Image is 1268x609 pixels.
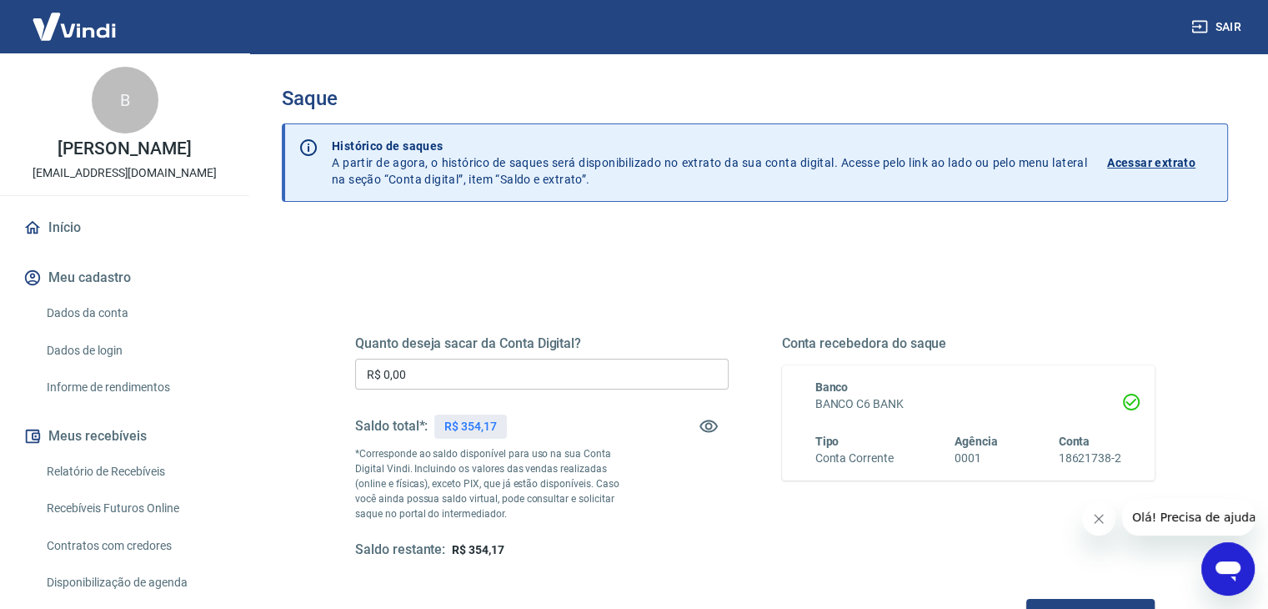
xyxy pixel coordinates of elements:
[815,395,1122,413] h6: BANCO C6 BANK
[10,12,140,25] span: Olá! Precisa de ajuda?
[1188,12,1248,43] button: Sair
[332,138,1087,154] p: Histórico de saques
[40,566,229,600] a: Disponibilização de agenda
[1058,450,1121,467] h6: 18621738-2
[1201,542,1255,596] iframe: Botão para abrir a janela de mensagens
[20,209,229,246] a: Início
[33,164,217,182] p: [EMAIL_ADDRESS][DOMAIN_NAME]
[444,418,497,435] p: R$ 354,17
[355,418,428,435] h5: Saldo total*:
[40,334,229,368] a: Dados de login
[20,1,128,52] img: Vindi
[355,541,445,559] h5: Saldo restante:
[955,435,998,448] span: Agência
[332,138,1087,188] p: A partir de agora, o histórico de saques será disponibilizado no extrato da sua conta digital. Ac...
[815,450,894,467] h6: Conta Corrente
[355,446,635,521] p: *Corresponde ao saldo disponível para uso na sua Conta Digital Vindi. Incluindo os valores das ve...
[1122,499,1255,536] iframe: Mensagem da empresa
[1082,502,1115,536] iframe: Fechar mensagem
[815,435,839,448] span: Tipo
[452,543,504,556] span: R$ 354,17
[92,67,158,133] div: B
[1107,138,1214,188] a: Acessar extrato
[40,491,229,526] a: Recebíveis Futuros Online
[20,418,229,455] button: Meus recebíveis
[282,87,1228,110] h3: Saque
[40,455,229,489] a: Relatório de Recebíveis
[1107,154,1195,171] p: Acessar extrato
[58,140,191,158] p: [PERSON_NAME]
[782,335,1155,352] h5: Conta recebedora do saque
[1058,435,1090,448] span: Conta
[40,296,229,330] a: Dados da conta
[40,370,229,405] a: Informe de rendimentos
[20,259,229,296] button: Meu cadastro
[955,450,998,467] h6: 0001
[355,335,729,352] h5: Quanto deseja sacar da Conta Digital?
[815,380,849,394] span: Banco
[40,529,229,563] a: Contratos com credores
